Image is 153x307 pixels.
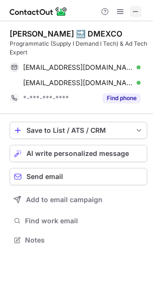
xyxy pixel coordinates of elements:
[25,236,143,244] span: Notes
[26,196,102,204] span: Add to email campaign
[10,191,147,208] button: Add to email campaign
[23,78,133,87] span: [EMAIL_ADDRESS][DOMAIN_NAME]
[10,168,147,185] button: Send email
[10,145,147,162] button: AI write personalized message
[10,233,147,247] button: Notes
[10,6,67,17] img: ContactOut v5.3.10
[10,214,147,228] button: Find work email
[10,29,122,38] div: [PERSON_NAME] 🔜 DMEXCO
[10,39,147,57] div: Programmatic (Supply I Demand I Tech) & Ad Tech Expert
[26,127,130,134] div: Save to List / ATS / CRM
[23,63,133,72] span: [EMAIL_ADDRESS][DOMAIN_NAME]
[102,93,140,103] button: Reveal Button
[10,122,147,139] button: save-profile-one-click
[26,173,63,180] span: Send email
[26,150,129,157] span: AI write personalized message
[25,217,143,225] span: Find work email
